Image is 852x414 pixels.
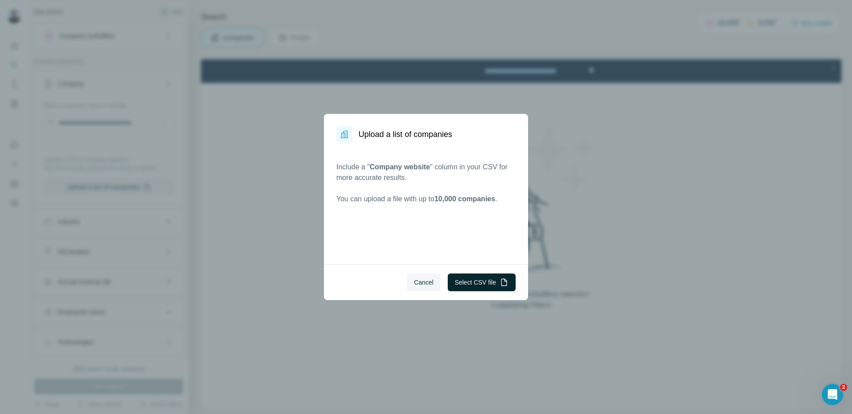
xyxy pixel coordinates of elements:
iframe: Intercom live chat [822,384,843,405]
span: Cancel [414,278,434,287]
span: 10,000 companies [434,195,495,203]
button: Select CSV file [448,273,516,291]
span: 2 [840,384,847,391]
p: Include a " " column in your CSV for more accurate results. [336,162,516,183]
button: Cancel [407,273,441,291]
div: Close Step [627,4,636,12]
p: You can upload a file with up to . [336,194,516,204]
span: Company website [370,163,430,171]
div: Watch our October Product update [258,2,380,21]
h1: Upload a list of companies [359,128,452,141]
